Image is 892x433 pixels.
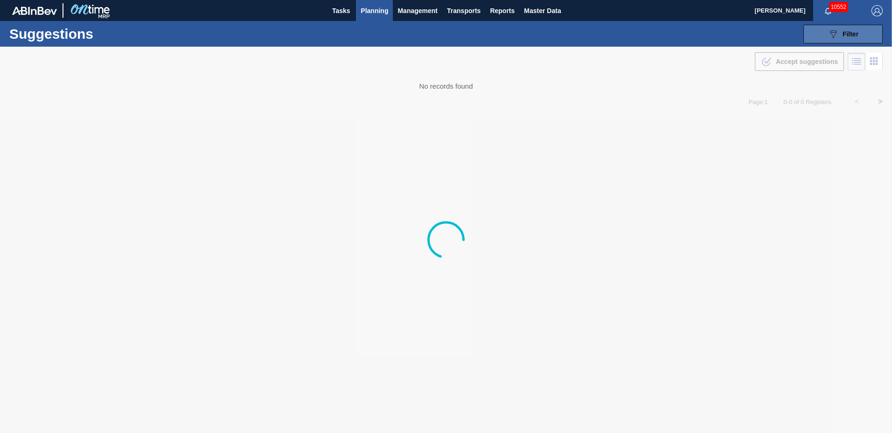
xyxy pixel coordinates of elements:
img: Logout [871,5,883,16]
span: Filter [843,30,858,38]
button: Filter [803,25,883,43]
span: Tasks [331,5,351,16]
span: Transports [447,5,481,16]
span: Management [397,5,438,16]
span: 10552 [829,2,848,12]
button: Notifications [813,4,843,17]
h1: Suggestions [9,28,175,39]
span: Reports [490,5,515,16]
img: TNhmsLtSVTkK8tSr43FrP2fwEKptu5GPRR3wAAAABJRU5ErkJggg== [12,7,57,15]
span: Master Data [524,5,561,16]
span: Planning [361,5,388,16]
